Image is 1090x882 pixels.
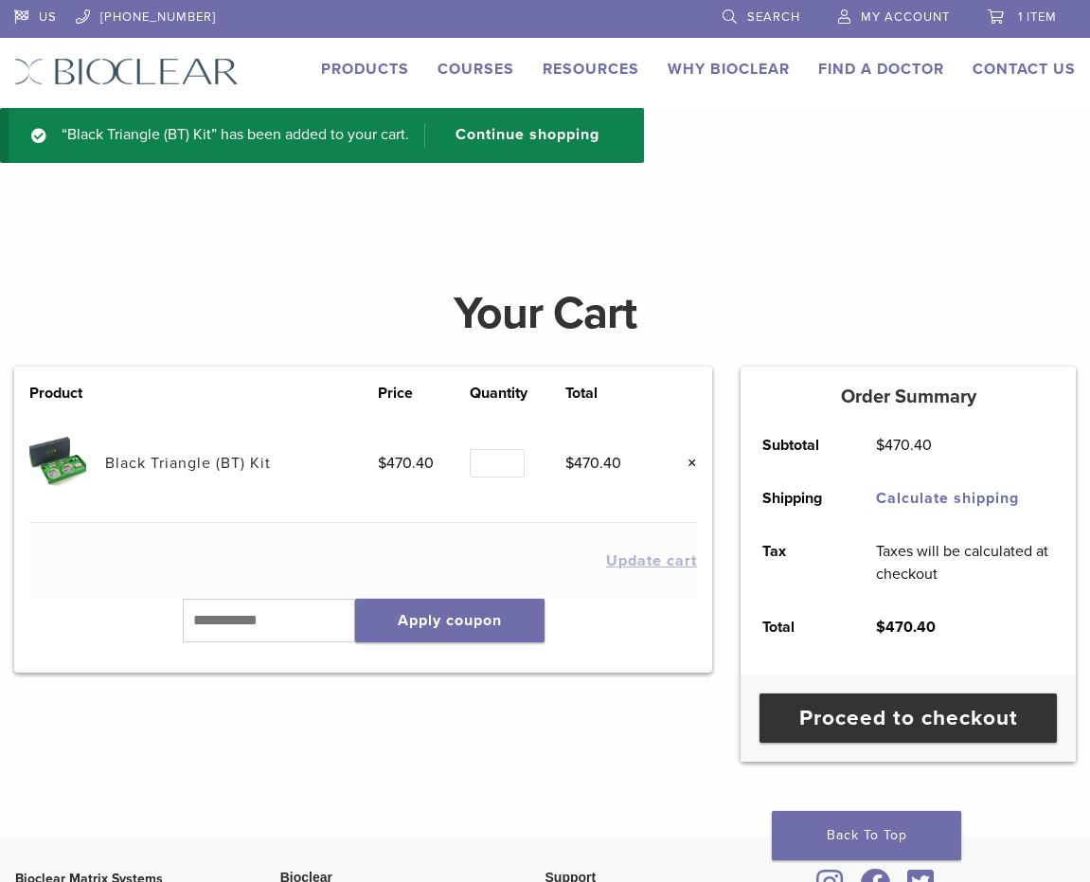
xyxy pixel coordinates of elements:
[470,382,564,405] th: Quantity
[973,60,1076,79] a: Contact Us
[424,123,614,148] a: Continue shopping
[741,525,854,601] th: Tax
[14,58,239,85] img: Bioclear
[565,382,657,405] th: Total
[861,9,950,25] span: My Account
[818,60,944,79] a: Find A Doctor
[876,436,885,455] span: $
[565,454,621,473] bdi: 470.40
[741,601,854,654] th: Total
[565,454,574,473] span: $
[321,60,409,79] a: Products
[378,454,434,473] bdi: 470.40
[741,419,854,472] th: Subtotal
[672,451,697,476] a: Remove this item
[854,525,1076,601] td: Taxes will be calculated at checkout
[1018,9,1057,25] span: 1 item
[876,618,885,637] span: $
[29,382,105,405] th: Product
[876,436,932,455] bdi: 470.40
[741,472,854,525] th: Shipping
[105,454,271,473] a: Black Triangle (BT) Kit
[378,454,386,473] span: $
[29,435,85,491] img: Black Triangle (BT) Kit
[772,811,961,860] a: Back To Top
[741,386,1076,408] h5: Order Summary
[876,618,936,637] bdi: 470.40
[606,553,697,568] button: Update cart
[747,9,800,25] span: Search
[876,489,1019,508] a: Calculate shipping
[668,60,790,79] a: Why Bioclear
[378,382,470,405] th: Price
[438,60,514,79] a: Courses
[543,60,639,79] a: Resources
[759,693,1057,743] a: Proceed to checkout
[355,599,545,642] button: Apply coupon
